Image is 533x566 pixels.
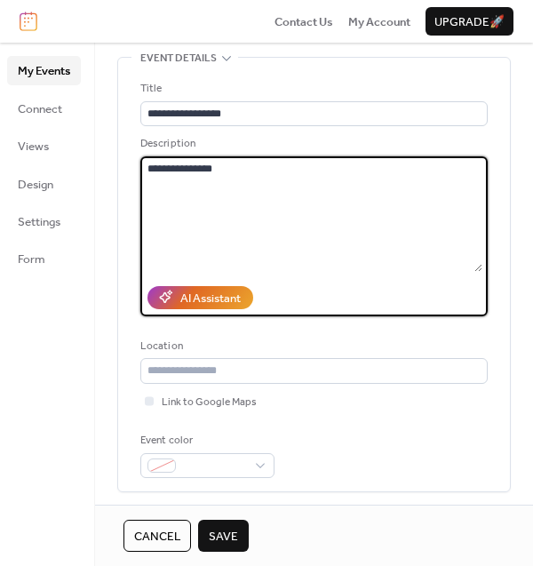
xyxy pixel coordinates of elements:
[140,432,271,450] div: Event color
[274,12,333,30] a: Contact Us
[20,12,37,31] img: logo
[7,244,81,273] a: Form
[198,520,249,552] button: Save
[274,13,333,31] span: Contact Us
[123,520,191,552] button: Cancel
[18,251,45,268] span: Form
[162,394,257,411] span: Link to Google Maps
[7,94,81,123] a: Connect
[134,528,180,546] span: Cancel
[18,138,49,155] span: Views
[7,132,81,160] a: Views
[140,50,217,68] span: Event details
[209,528,238,546] span: Save
[434,13,505,31] span: Upgrade 🚀
[18,213,60,231] span: Settings
[7,207,81,235] a: Settings
[140,80,484,98] div: Title
[140,135,484,153] div: Description
[426,7,513,36] button: Upgrade🚀
[18,62,70,80] span: My Events
[348,12,410,30] a: My Account
[7,56,81,84] a: My Events
[348,13,410,31] span: My Account
[147,286,253,309] button: AI Assistant
[140,338,484,355] div: Location
[18,176,53,194] span: Design
[7,170,81,198] a: Design
[18,100,62,118] span: Connect
[180,290,241,307] div: AI Assistant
